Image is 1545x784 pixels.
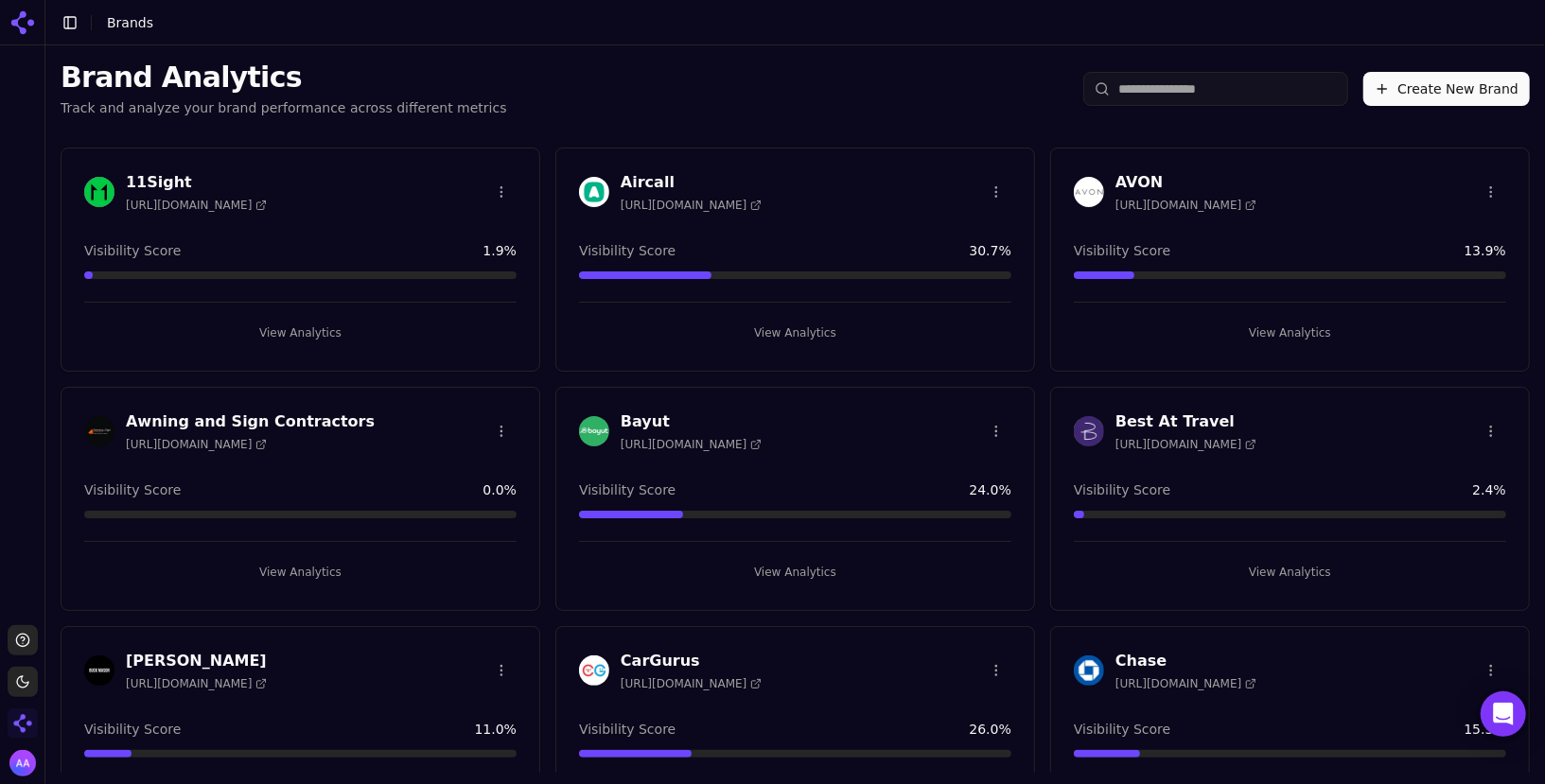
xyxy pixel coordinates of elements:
img: Cognizo [8,708,38,739]
h3: Awning and Sign Contractors [126,410,375,433]
span: [URL][DOMAIN_NAME] [621,437,762,452]
span: [URL][DOMAIN_NAME] [621,198,762,213]
span: Brands [107,15,153,30]
span: Visibility Score [579,480,676,499]
span: Visibility Score [84,720,181,739]
button: View Analytics [579,318,1011,348]
span: Visibility Score [579,720,676,739]
img: Awning and Sign Contractors [84,416,114,446]
span: 30.7 % [970,241,1011,260]
h3: Aircall [621,171,762,194]
span: [URL][DOMAIN_NAME] [126,437,267,452]
span: [URL][DOMAIN_NAME] [1115,437,1256,452]
button: View Analytics [84,318,517,348]
img: Alp Aysan [9,750,36,776]
h3: Chase [1115,650,1256,672]
img: Aircall [579,177,609,207]
h1: Brand Analytics [61,61,507,95]
span: 15.3 % [1465,720,1506,739]
button: View Analytics [1074,318,1506,348]
span: Visibility Score [84,480,181,499]
h3: [PERSON_NAME] [126,650,267,672]
span: 26.0 % [970,720,1011,739]
span: 13.9 % [1465,241,1506,260]
div: Open Intercom Messenger [1481,691,1526,737]
span: Visibility Score [84,241,181,260]
img: Chase [1074,655,1104,686]
button: Open organization switcher [8,708,38,739]
span: Visibility Score [1074,241,1170,260]
h3: Bayut [621,410,762,433]
img: AVON [1074,177,1104,207]
nav: breadcrumb [107,13,153,32]
img: Bayut [579,416,609,446]
span: Visibility Score [1074,720,1170,739]
span: 24.0 % [970,480,1011,499]
button: Open user button [9,750,36,776]
span: [URL][DOMAIN_NAME] [1115,676,1256,691]
h3: AVON [1115,171,1256,194]
span: 2.4 % [1472,480,1506,499]
span: [URL][DOMAIN_NAME] [621,676,762,691]
span: [URL][DOMAIN_NAME] [1115,198,1256,213]
img: Buck Mason [84,655,114,686]
button: View Analytics [1074,557,1506,587]
img: Best At Travel [1074,416,1104,446]
img: CarGurus [579,655,609,686]
span: Visibility Score [1074,480,1170,499]
span: 1.9 % [483,241,517,260]
h3: Best At Travel [1115,410,1256,433]
span: Visibility Score [579,241,676,260]
button: Create New Brand [1363,72,1530,106]
button: View Analytics [84,557,517,587]
img: 11Sight [84,177,114,207]
button: View Analytics [579,557,1011,587]
span: 11.0 % [475,720,517,739]
p: Track and analyze your brand performance across different metrics [61,98,507,117]
span: 0.0 % [483,480,517,499]
h3: CarGurus [621,650,762,672]
h3: 11Sight [126,171,267,194]
span: [URL][DOMAIN_NAME] [126,198,267,213]
span: [URL][DOMAIN_NAME] [126,676,267,691]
